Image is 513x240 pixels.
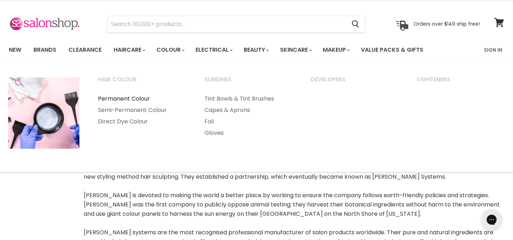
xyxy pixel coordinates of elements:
[89,104,194,116] a: Semi-Permanent Colour
[107,16,365,33] form: Product
[196,93,301,104] a: Tint Bowls & Tint Brushes
[151,42,189,57] a: Colour
[346,16,365,32] button: Search
[108,16,346,32] input: Search
[477,206,506,233] iframe: Gorgias live chat messenger
[89,74,194,92] a: Hair Colour
[4,42,27,57] a: New
[196,127,301,139] a: Gloves
[196,104,301,116] a: Capes & Aprons
[238,42,273,57] a: Beauty
[480,42,507,57] a: Sign In
[196,116,301,127] a: Foil
[414,21,480,27] p: Orders over $149 ship free!
[108,42,150,57] a: Haircare
[196,74,301,92] a: Sundries
[89,93,194,127] ul: Main menu
[4,40,454,60] ul: Main menu
[317,42,354,57] a: Makeup
[275,42,316,57] a: Skincare
[89,93,194,104] a: Permanent Colour
[63,42,107,57] a: Clearance
[190,42,237,57] a: Electrical
[89,116,194,127] a: Direct Dye Colour
[196,93,301,139] ul: Main menu
[356,42,429,57] a: Value Packs & Gifts
[28,42,62,57] a: Brands
[302,74,407,92] a: Developers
